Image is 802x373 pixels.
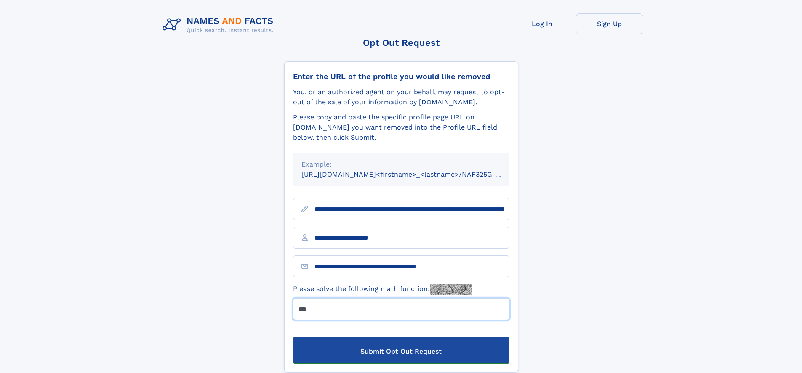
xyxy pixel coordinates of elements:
small: [URL][DOMAIN_NAME]<firstname>_<lastname>/NAF325G-xxxxxxxx [301,170,525,178]
a: Log In [509,13,576,34]
img: Logo Names and Facts [159,13,280,36]
div: You, or an authorized agent on your behalf, may request to opt-out of the sale of your informatio... [293,87,509,107]
div: Enter the URL of the profile you would like removed [293,72,509,81]
label: Please solve the following math function: [293,284,472,295]
div: Example: [301,159,501,169]
div: Please copy and paste the specific profile page URL on [DOMAIN_NAME] you want removed into the Pr... [293,112,509,143]
a: Sign Up [576,13,643,34]
button: Submit Opt Out Request [293,337,509,364]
